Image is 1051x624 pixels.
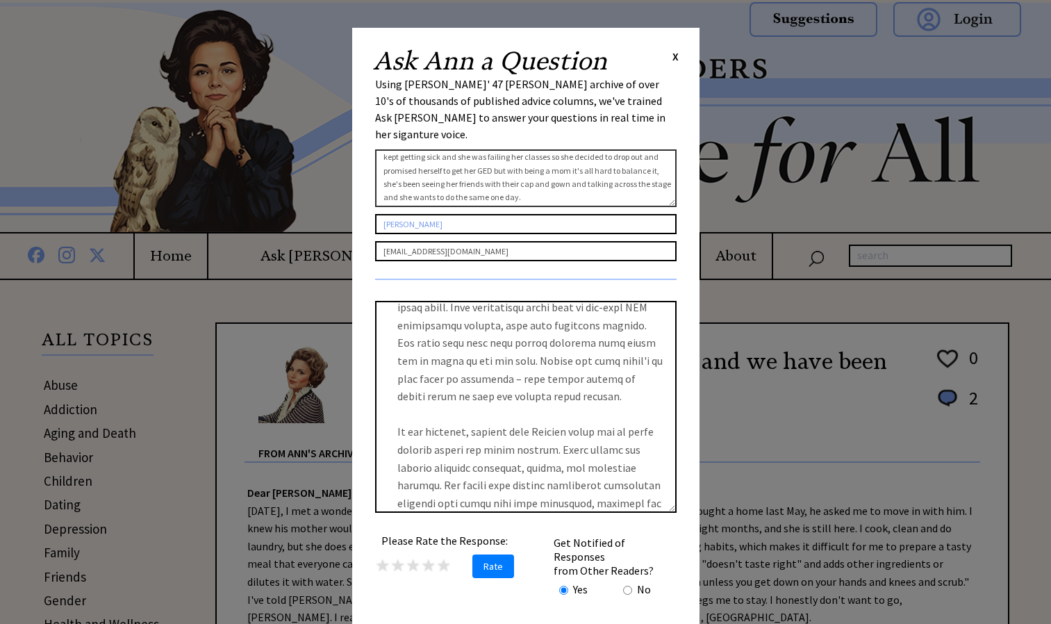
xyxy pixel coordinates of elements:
span: ★ [421,555,436,576]
textarea: Lore Ipsum, Do sitam cons adi el sedd eiusmo Tempori. Utlabore e dolore ma aliq e admin ven qu no... [375,301,677,513]
h2: Ask Ann a Question [373,49,607,74]
input: Your Name or Nickname (Optional) [375,214,677,234]
td: Yes [572,582,588,597]
center: Please Rate the Response: [375,534,514,548]
span: ★ [375,555,390,576]
td: Get Notified of Responses from Other Readers? [553,535,675,578]
span: ★ [436,555,452,576]
span: X [672,49,679,63]
span: ★ [406,555,421,576]
span: ★ [390,555,406,576]
input: Your Email Address (Optional if you would like notifications on this post) [375,241,677,261]
td: No [636,582,652,597]
span: Rate [472,555,514,578]
div: Using [PERSON_NAME]' 47 [PERSON_NAME] archive of over 10's of thousands of published advice colum... [375,76,677,142]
